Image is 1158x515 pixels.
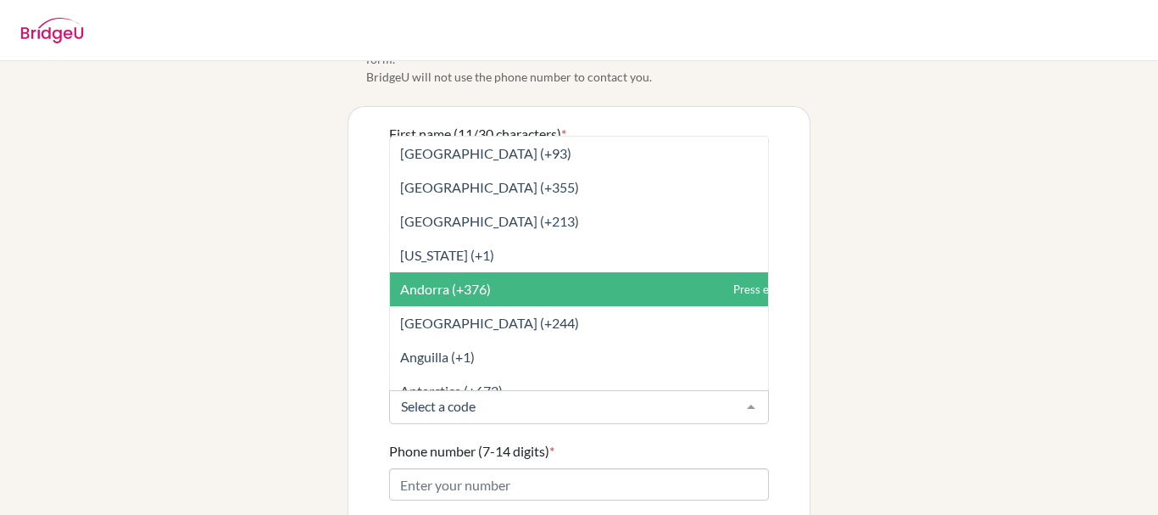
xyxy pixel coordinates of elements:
span: [GEOGRAPHIC_DATA] (+93) [400,145,571,161]
span: [GEOGRAPHIC_DATA] (+213) [400,213,579,229]
span: Antarctica (+672) [400,383,503,399]
span: [GEOGRAPHIC_DATA] (+355) [400,179,579,195]
label: First name (11/30 characters) [389,124,566,144]
span: Andorra (+376) [400,281,491,297]
img: BridgeU logo [20,18,84,43]
span: [US_STATE] (+1) [400,247,494,263]
input: Select a code [397,398,734,415]
span: Anguilla (+1) [400,349,475,365]
label: Phone number (7-14 digits) [389,441,554,462]
input: Enter your number [389,468,769,501]
span: [GEOGRAPHIC_DATA] (+244) [400,315,579,331]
